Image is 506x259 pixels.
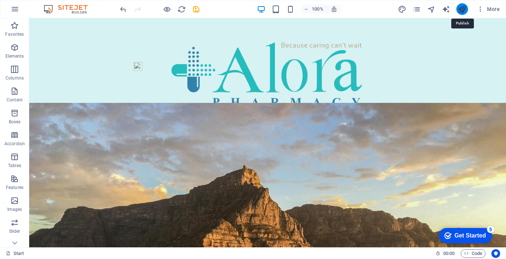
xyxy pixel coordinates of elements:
i: Pages (Ctrl+Alt+S) [413,5,421,13]
span: More [477,5,500,13]
p: Features [6,185,23,190]
p: Images [7,206,22,212]
div: Get Started 5 items remaining, 0% complete [6,4,59,19]
button: reload [177,5,186,13]
p: Favorites [5,31,24,37]
button: save [192,5,200,13]
p: Elements [5,53,24,59]
p: Slider [9,228,20,234]
i: On resize automatically adjust zoom level to fit chosen device. [331,6,337,12]
button: undo [119,5,127,13]
h6: Session time [436,249,455,258]
i: Navigator [427,5,436,13]
button: navigator [427,5,436,13]
button: Click here to leave preview mode and continue editing [162,5,171,13]
p: Content [7,97,23,103]
i: AI Writer [442,5,450,13]
p: Tables [8,163,21,169]
button: text_generator [442,5,451,13]
p: Accordion [4,141,25,147]
button: Code [461,249,486,258]
p: Columns [5,75,24,81]
i: Design (Ctrl+Alt+Y) [398,5,406,13]
i: Undo: Change text (Ctrl+Z) [119,5,127,13]
button: More [474,3,503,15]
button: Usercentrics [491,249,500,258]
img: Editor Logo [42,5,97,13]
button: 100% [301,5,327,13]
p: Boxes [9,119,21,125]
span: : [448,251,449,256]
button: publish [456,3,468,15]
span: 00 00 [443,249,455,258]
i: Reload page [177,5,186,13]
h6: 100% [312,5,323,13]
button: pages [413,5,421,13]
i: Save (Ctrl+S) [192,5,200,13]
a: Click to cancel selection. Double-click to open Pages [6,249,24,258]
div: 5 [54,1,61,9]
span: Code [464,249,482,258]
button: design [398,5,407,13]
div: Get Started [22,8,53,15]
